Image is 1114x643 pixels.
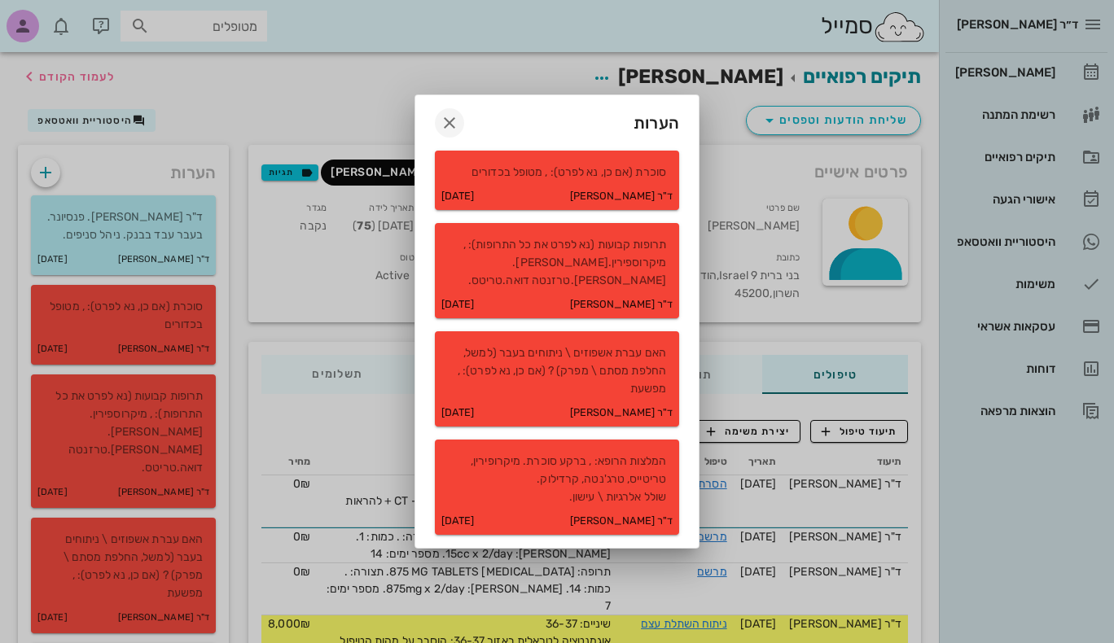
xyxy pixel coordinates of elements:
[448,236,666,290] p: תרופות קבועות (נא לפרט את כל התרופות): , מיקרוספירין.[PERSON_NAME].[PERSON_NAME].טרזנטה דואה.טריטס.
[441,405,474,420] small: [DATE]
[448,344,666,398] p: האם עברת אשפוזים \ ניתוחים בעבר (למשל, החלפת מסתם \ מפרק) ? (אם כן, נא לפרט): , מפשעת
[570,513,673,528] small: ד"ר [PERSON_NAME]
[415,95,699,138] div: הערות
[441,513,474,528] small: [DATE]
[448,164,666,182] p: סוכרת (אם כן, נא לפרט): , מטופל בכדורים
[570,296,673,312] small: ד"ר [PERSON_NAME]
[448,453,666,506] p: המלצות הרופא: , ברקע סוכרת. מיקרופירין, טריטייס, טרג'נטה, קרדילוק. שולל אלרגיות \ עישון.
[441,188,474,203] small: [DATE]
[570,188,673,203] small: ד"ר [PERSON_NAME]
[441,296,474,312] small: [DATE]
[570,405,673,420] small: ד"ר [PERSON_NAME]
